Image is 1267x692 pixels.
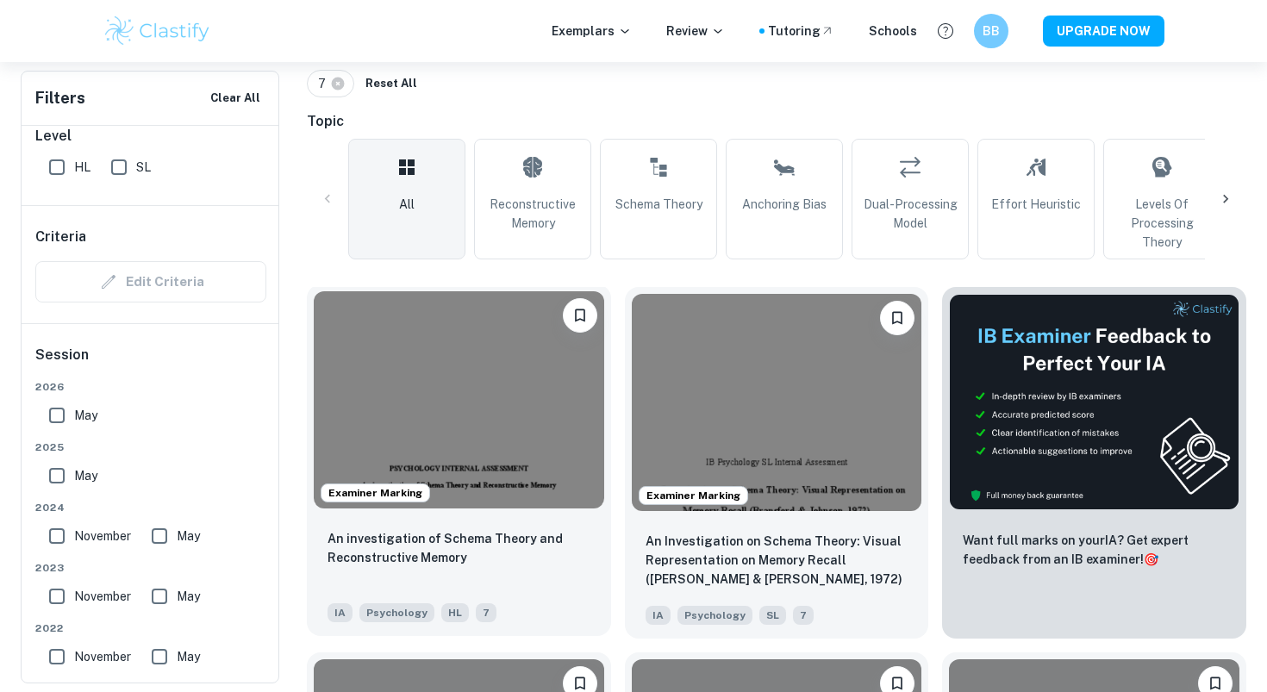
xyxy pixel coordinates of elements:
h6: Filters [35,86,85,110]
img: Psychology IA example thumbnail: An investigation of Schema Theory and Re [314,291,604,508]
img: Clastify logo [103,14,212,48]
span: May [74,466,97,485]
span: May [177,527,200,545]
h6: Criteria [35,227,86,247]
span: All [399,195,415,214]
button: Bookmark [563,298,597,333]
p: An investigation of Schema Theory and Reconstructive Memory [328,529,590,567]
p: Review [666,22,725,41]
span: Effort Heuristic [991,195,1081,214]
span: 2022 [35,620,266,636]
span: Dual-Processing Model [859,195,961,233]
a: Examiner MarkingBookmarkAn Investigation on Schema Theory: Visual Representation on Memory Recall... [625,287,929,639]
span: May [177,587,200,606]
img: Thumbnail [949,294,1239,510]
span: IA [646,606,671,625]
p: An Investigation on Schema Theory: Visual Representation on Memory Recall (Bransford & Johnson, 1... [646,532,908,589]
div: Criteria filters are unavailable when searching by topic [35,261,266,302]
span: November [74,527,131,545]
button: Reset All [361,71,421,97]
span: November [74,647,131,666]
button: UPGRADE NOW [1043,16,1164,47]
span: Examiner Marking [321,485,429,501]
span: Psychology [359,603,434,622]
span: 2024 [35,500,266,515]
span: 2025 [35,440,266,455]
span: HL [74,158,90,177]
button: Help and Feedback [931,16,960,46]
span: 7 [793,606,814,625]
h6: Level [35,126,266,147]
div: 7 [307,70,354,97]
span: SL [759,606,786,625]
button: BB [974,14,1008,48]
span: 7 [476,603,496,622]
span: SL [136,158,151,177]
span: 7 [318,74,334,93]
span: 2023 [35,560,266,576]
span: Anchoring Bias [742,195,827,214]
span: 🎯 [1144,552,1158,566]
span: May [177,647,200,666]
span: Psychology [677,606,752,625]
a: Examiner MarkingBookmarkAn investigation of Schema Theory and Reconstructive Memory IAPsychologyHL7 [307,287,611,639]
span: HL [441,603,469,622]
span: November [74,587,131,606]
span: Examiner Marking [640,488,747,503]
a: Tutoring [768,22,834,41]
span: 2026 [35,379,266,395]
span: Levels of Processing Theory [1111,195,1213,252]
a: ThumbnailWant full marks on yourIA? Get expert feedback from an IB examiner! [942,287,1246,639]
h6: BB [982,22,1002,41]
h6: Session [35,345,266,379]
span: IA [328,603,353,622]
span: May [74,406,97,425]
button: Bookmark [880,301,914,335]
a: Schools [869,22,917,41]
img: Psychology IA example thumbnail: An Investigation on Schema Theory: Visua [632,294,922,511]
p: Exemplars [552,22,632,41]
span: Schema Theory [615,195,702,214]
button: Clear All [206,85,265,111]
span: Reconstructive Memory [482,195,584,233]
p: Want full marks on your IA ? Get expert feedback from an IB examiner! [963,531,1226,569]
h6: Topic [307,111,1246,132]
